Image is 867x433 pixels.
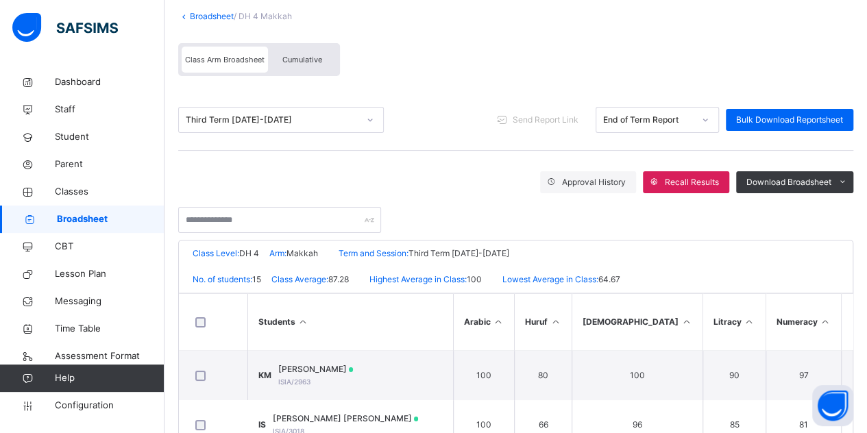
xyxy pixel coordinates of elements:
span: 64.67 [598,274,620,284]
span: 100 [467,274,482,284]
th: Huruf [515,294,572,351]
td: 80 [515,351,572,401]
span: Third Term [DATE]-[DATE] [408,248,509,258]
td: 90 [703,351,766,401]
div: End of Term Report [603,114,694,126]
span: KM [258,370,271,380]
span: Classes [55,185,164,199]
span: Class Arm Broadsheet [185,55,265,64]
span: Broadsheet [57,212,164,226]
span: [PERSON_NAME] [PERSON_NAME] [273,412,419,425]
span: Dashboard [55,75,164,89]
span: Approval History [562,176,626,188]
span: Makkah [286,248,318,258]
span: Term and Session: [339,248,408,258]
a: Broadsheet [190,11,234,21]
span: Class Average: [271,274,328,284]
i: Sort in Ascending Order [744,317,755,327]
i: Sort in Ascending Order [493,317,504,327]
span: Class Level: [193,248,239,258]
span: Send Report Link [513,114,578,126]
span: Cumulative [282,55,322,64]
span: Help [55,371,164,385]
span: ISIA/2963 [278,378,310,386]
div: Third Term [DATE]-[DATE] [186,114,358,126]
span: Staff [55,103,164,116]
td: 100 [572,351,703,401]
th: Students [247,294,453,351]
i: Sort in Ascending Order [550,317,561,327]
th: Numeracy [766,294,842,351]
span: No. of students: [193,274,252,284]
th: Litracy [703,294,766,351]
span: Recall Results [665,176,719,188]
span: Highest Average in Class: [369,274,467,284]
span: Time Table [55,322,164,336]
span: DH 4 [239,248,259,258]
span: / DH 4 Makkah [234,11,292,21]
span: IS [258,419,266,430]
span: Download Broadsheet [746,176,831,188]
span: Bulk Download Reportsheet [736,114,843,126]
span: Parent [55,158,164,171]
td: 97 [766,351,842,401]
td: 100 [453,351,515,401]
th: [DEMOGRAPHIC_DATA] [572,294,703,351]
i: Sort Ascending [297,317,309,327]
button: Open asap [812,385,853,426]
span: Messaging [55,295,164,308]
span: Assessment Format [55,349,164,363]
span: Configuration [55,399,164,412]
i: Sort in Ascending Order [820,317,831,327]
span: [PERSON_NAME] [278,363,354,375]
span: Lesson Plan [55,267,164,281]
span: Lowest Average in Class: [502,274,598,284]
img: safsims [12,13,118,42]
span: 87.28 [328,274,349,284]
span: 15 [252,274,261,284]
i: Sort in Ascending Order [681,317,692,327]
span: Arm: [269,248,286,258]
span: CBT [55,240,164,253]
span: Student [55,130,164,144]
th: Arabic [453,294,515,351]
